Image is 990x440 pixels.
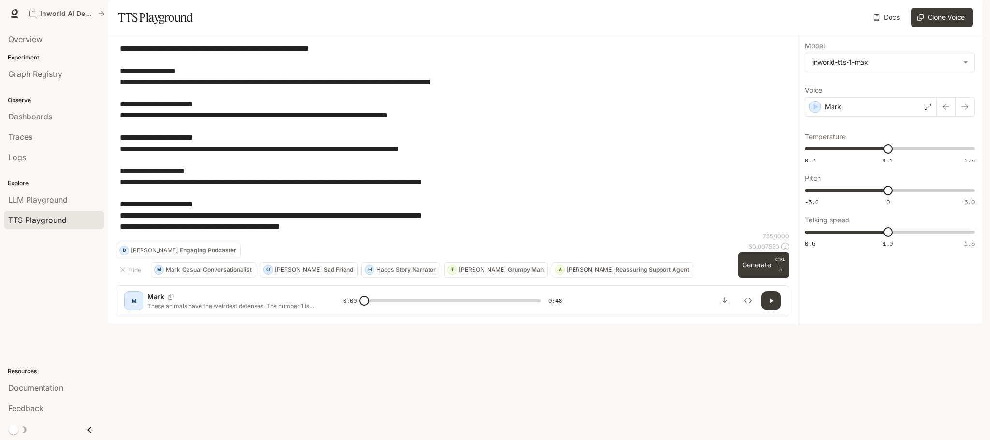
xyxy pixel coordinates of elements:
[964,239,975,248] span: 1.5
[343,296,357,306] span: 0:00
[738,291,758,310] button: Inspect
[365,262,374,278] div: H
[275,267,322,273] p: [PERSON_NAME]
[25,4,109,23] button: All workspaces
[738,252,789,278] button: GenerateCTRL +⏎
[805,43,825,49] p: Model
[116,243,241,258] button: D[PERSON_NAME]Engaging Podcaster
[871,8,904,27] a: Docs
[118,8,193,27] h1: TTS Playground
[324,267,353,273] p: Sad Friend
[164,294,178,300] button: Copy Voice ID
[775,256,785,268] p: CTRL +
[166,267,180,273] p: Mark
[131,248,178,253] p: [PERSON_NAME]
[805,217,849,223] p: Talking speed
[147,292,164,302] p: Mark
[459,267,506,273] p: [PERSON_NAME]
[805,53,974,72] div: inworld-tts-1-max
[616,267,689,273] p: Reassuring Support Agent
[180,248,236,253] p: Engaging Podcaster
[444,262,548,278] button: T[PERSON_NAME]Grumpy Man
[556,262,564,278] div: A
[155,262,163,278] div: M
[40,10,94,18] p: Inworld AI Demos
[361,262,440,278] button: HHadesStory Narrator
[805,175,821,182] p: Pitch
[715,291,734,310] button: Download audio
[886,198,890,206] span: 0
[805,198,818,206] span: -5.0
[748,242,779,250] p: $ 0.007550
[825,102,841,112] p: Mark
[448,262,457,278] div: T
[805,133,846,140] p: Temperature
[116,262,147,278] button: Hide
[911,8,973,27] button: Clone Voice
[805,87,822,94] p: Voice
[964,156,975,164] span: 1.5
[151,262,256,278] button: MMarkCasual Conversationalist
[260,262,358,278] button: O[PERSON_NAME]Sad Friend
[812,58,959,67] div: inworld-tts-1-max
[120,243,129,258] div: D
[805,239,815,248] span: 0.5
[396,267,436,273] p: Story Narrator
[182,267,252,273] p: Casual Conversationalist
[964,198,975,206] span: 5.0
[376,267,394,273] p: Hades
[147,302,320,310] p: These animals have the weirdest defenses. The number 1 is insane! Number 5 — [GEOGRAPHIC_DATA]. W...
[805,156,815,164] span: 0.7
[567,267,614,273] p: [PERSON_NAME]
[126,293,142,308] div: M
[883,239,893,248] span: 1.0
[552,262,693,278] button: A[PERSON_NAME]Reassuring Support Agent
[508,267,544,273] p: Grumpy Man
[548,296,562,306] span: 0:48
[883,156,893,164] span: 1.1
[264,262,273,278] div: O
[775,256,785,274] p: ⏎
